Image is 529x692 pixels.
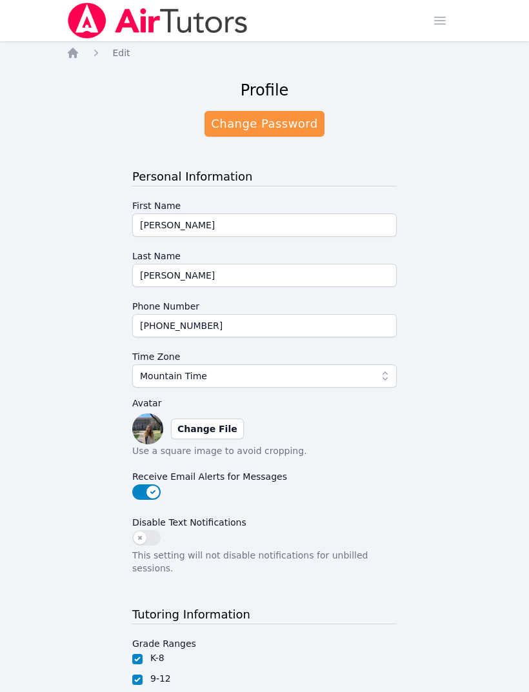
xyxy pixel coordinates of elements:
[132,632,196,651] legend: Grade Ranges
[150,673,171,684] label: 9-12
[132,345,397,364] label: Time Zone
[113,48,130,58] span: Edit
[241,80,289,101] h2: Profile
[132,295,397,314] label: Phone Number
[132,364,397,388] button: Mountain Time
[132,413,163,444] img: preview
[66,3,249,39] img: Air Tutors
[132,511,397,530] label: Disable Text Notifications
[132,194,397,213] label: First Name
[140,368,207,384] span: Mountain Time
[132,549,397,575] p: This setting will not disable notifications for unbilled sessions.
[132,244,397,264] label: Last Name
[132,606,397,624] h3: Tutoring Information
[171,419,244,439] label: Change File
[205,111,324,137] a: Change Password
[66,46,463,59] nav: Breadcrumb
[132,395,397,411] label: Avatar
[113,46,130,59] a: Edit
[132,465,397,484] label: Receive Email Alerts for Messages
[132,168,397,186] h3: Personal Information
[150,653,165,663] label: K-8
[132,444,397,457] p: Use a square image to avoid cropping.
